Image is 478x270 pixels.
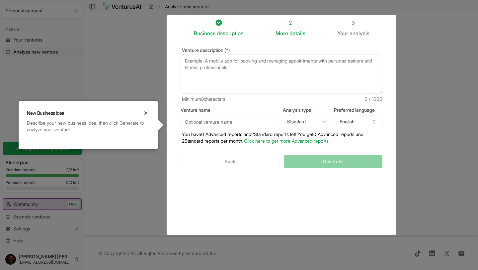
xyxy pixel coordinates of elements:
p: You have 0 Advanced reports and 2 Standard reports left. Y ou get 0 Advanced reports and 2 Standa... [181,131,382,144]
img: logo [103,3,141,11]
div: 2 [276,19,305,27]
button: English [334,115,382,128]
span: Premium reports [6,180,36,185]
span: Example ventures [13,213,50,220]
button: Select an organization [3,3,82,19]
h3: New Business Idea [27,110,64,116]
span: Settings [13,225,30,232]
label: Venture name [181,108,280,112]
a: Click here to get more Advanced reports. [244,138,330,144]
div: Describe your new business idea, then click Generate to analyze your venture. [27,120,150,133]
span: New [68,201,79,207]
a: Analyze new venture [3,47,82,57]
span: [PERSON_NAME] [PERSON_NAME] [19,254,71,260]
a: Help [3,235,82,246]
span: More [276,29,288,37]
span: © Copyright 2025 . All Rights Reserved by . [98,250,217,257]
input: Optional venture name [181,115,280,128]
span: Your ventures [13,37,42,43]
span: Community [14,201,38,207]
span: details [289,30,305,37]
a: Example ventures [3,211,82,222]
a: Your ventures [3,35,82,45]
span: description [217,30,244,37]
span: 0 / 1000 [364,96,382,102]
span: Help [13,237,23,244]
a: Upgrade to a paid plan [3,142,82,155]
h3: Starter plan [6,159,79,166]
label: Preferred language [334,108,382,112]
span: Minimum 8 characters. [182,96,226,102]
button: [PERSON_NAME] [PERSON_NAME][EMAIL_ADDRESS][DOMAIN_NAME] [3,251,82,267]
a: CommunityNew [3,199,81,209]
span: [EMAIL_ADDRESS][DOMAIN_NAME] [19,260,71,265]
label: Analysis type [283,108,331,112]
span: analysis [350,30,369,37]
nav: breadcrumb [148,3,209,10]
div: Platform [3,24,82,35]
span: Analyze new venture [13,49,58,55]
button: Close [142,109,150,117]
span: 2 / 2 left [66,167,79,173]
span: 0 / 0 left [66,180,79,185]
img: ACg8ocLLEsV4wXfUjSQyMkYG766K9Cj24cmE6RZtcQ9hTIOK2o2YxlyF=s96-c [5,254,16,265]
a: VenturusAI, Inc [185,250,216,256]
span: Standard reports [6,167,36,173]
span: Your [337,29,348,37]
div: 3 [337,19,369,27]
button: Settings [3,223,82,234]
label: Venture description (*) [181,48,382,53]
span: Business [194,29,215,37]
span: Analyze new venture [165,3,209,10]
